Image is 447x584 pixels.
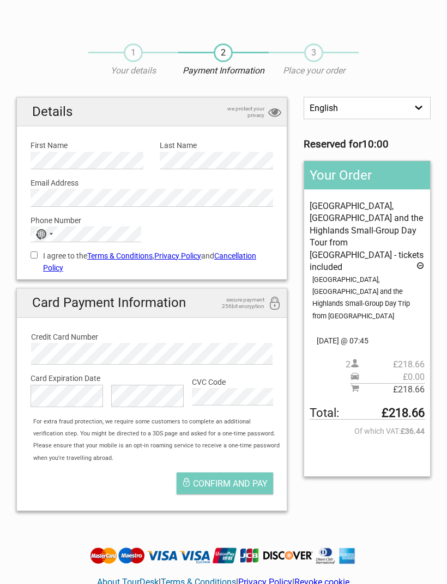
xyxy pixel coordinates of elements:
span: 2 person(s) [346,359,425,371]
p: Place your order [269,65,359,77]
p: Payment Information [178,65,269,77]
button: Confirm and pay [177,472,273,494]
span: [GEOGRAPHIC_DATA], [GEOGRAPHIC_DATA] and the Highlands Small-Group Day Tour from [GEOGRAPHIC_DATA... [310,201,424,272]
h3: Reserved for [304,138,431,150]
span: Confirm and pay [193,478,268,489]
label: Email Address [31,177,273,189]
span: £0.00 [359,371,425,383]
h2: Card Payment Information [17,288,287,317]
span: Subtotal [351,383,425,396]
a: Cancellation Policy [43,251,256,272]
strong: £36.44 [401,425,425,437]
span: Of which VAT: [310,425,425,437]
label: I agree to the , and [31,250,273,274]
label: CVC Code [192,376,273,388]
span: 3 [304,44,323,62]
label: Last Name [160,139,273,151]
span: secure payment 256bit encryption [210,297,264,310]
div: [GEOGRAPHIC_DATA], [GEOGRAPHIC_DATA] and the Highlands Small-Group Day Trip from [GEOGRAPHIC_DATA] [312,274,425,323]
i: 256bit encryption [268,297,281,311]
span: £218.66 [359,359,425,371]
strong: £218.66 [382,407,425,419]
label: Phone Number [31,214,273,226]
span: Pickup price [351,371,425,383]
a: Terms & Conditions [87,251,153,260]
strong: 10:00 [362,138,389,150]
p: Your details [88,65,179,77]
span: [DATE] @ 07:45 [310,335,425,347]
img: Tourdesk accepts [88,547,359,564]
button: Selected country [31,227,58,241]
label: First Name [31,139,143,151]
a: Privacy Policy [154,251,201,260]
h2: Your Order [304,161,430,189]
span: Total to be paid [310,407,425,420]
label: Card Expiration Date [31,372,273,384]
label: Credit Card Number [31,331,273,343]
div: For extra fraud protection, we require some customers to complete an additional verification step... [28,416,287,465]
span: 2 [214,44,233,62]
span: £218.66 [359,384,425,396]
span: we protect your privacy [210,106,264,119]
i: privacy protection [268,106,281,120]
h2: Details [17,97,287,126]
span: 1 [124,44,143,62]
